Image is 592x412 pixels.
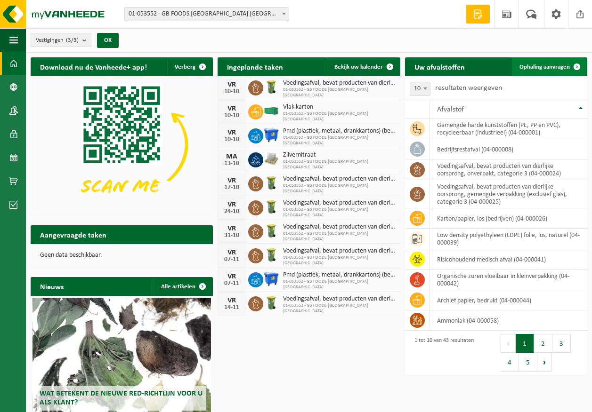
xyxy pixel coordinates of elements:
span: Verberg [175,64,195,70]
span: Voedingsafval, bevat producten van dierlijke oorsprong, onverpakt, categorie 3 [283,247,395,255]
div: VR [222,201,241,208]
span: Afvalstof [437,106,464,113]
div: VR [222,81,241,88]
button: Previous [501,334,516,353]
span: Pmd (plastiek, metaal, drankkartons) (bedrijven) [283,127,395,135]
td: archief papier, bedrukt (04-000044) [430,290,587,310]
span: 01-053552 - GB FOODS [GEOGRAPHIC_DATA] [GEOGRAPHIC_DATA] [283,303,395,314]
button: Verberg [167,57,212,76]
button: 2 [534,334,552,353]
img: WB-1100-HPE-BE-01 [263,271,279,287]
div: 13-10 [222,160,241,167]
img: WB-0140-HPE-GN-50 [263,175,279,191]
button: Vestigingen(3/3) [31,33,91,47]
div: 10-10 [222,88,241,95]
span: 01-053552 - GB FOODS [GEOGRAPHIC_DATA] [GEOGRAPHIC_DATA] [283,207,395,218]
div: MA [222,153,241,160]
div: 07-11 [222,280,241,287]
div: VR [222,105,241,112]
h2: Download nu de Vanheede+ app! [31,57,156,76]
span: 01-053552 - GB FOODS BELGIUM NV - PUURS-SINT-AMANDS [125,8,289,21]
td: risicohoudend medisch afval (04-000041) [430,249,587,269]
span: Zilvernitraat [283,151,395,159]
span: 01-053552 - GB FOODS [GEOGRAPHIC_DATA] [GEOGRAPHIC_DATA] [283,231,395,242]
button: Next [537,353,552,372]
count: (3/3) [66,37,79,43]
span: 01-053552 - GB FOODS [GEOGRAPHIC_DATA] [GEOGRAPHIC_DATA] [283,159,395,170]
div: VR [222,177,241,184]
td: organische zuren vloeibaar in kleinverpakking (04-000042) [430,269,587,290]
div: VR [222,129,241,136]
span: 01-053552 - GB FOODS BELGIUM NV - PUURS-SINT-AMANDS [124,7,289,21]
span: Voedingsafval, bevat producten van dierlijke oorsprong, onverpakt, categorie 3 [283,175,395,183]
span: Ophaling aanvragen [519,64,570,70]
span: Voedingsafval, bevat producten van dierlijke oorsprong, onverpakt, categorie 3 [283,199,395,207]
span: Vlak karton [283,103,395,111]
a: Bekijk uw kalender [327,57,399,76]
h2: Uw afvalstoffen [405,57,474,76]
span: 01-053552 - GB FOODS [GEOGRAPHIC_DATA] [GEOGRAPHIC_DATA] [283,135,395,146]
button: 3 [552,334,571,353]
span: Voedingsafval, bevat producten van dierlijke oorsprong, onverpakt, categorie 3 [283,79,395,87]
button: 5 [519,353,537,372]
button: 4 [501,353,519,372]
div: VR [222,273,241,280]
img: WB-1100-HPE-BE-01 [263,127,279,143]
span: 10 [410,82,430,96]
div: 10-10 [222,112,241,119]
button: OK [97,33,119,48]
td: karton/papier, los (bedrijven) (04-000026) [430,208,587,229]
label: resultaten weergeven [435,84,502,92]
p: Geen data beschikbaar. [40,252,203,259]
span: Bekijk uw kalender [334,64,383,70]
span: 01-053552 - GB FOODS [GEOGRAPHIC_DATA] [GEOGRAPHIC_DATA] [283,111,395,122]
span: 10 [410,82,430,95]
div: 14-11 [222,304,241,311]
td: low density polyethyleen (LDPE) folie, los, naturel (04-000039) [430,229,587,249]
h2: Nieuws [31,277,73,295]
div: VR [222,249,241,256]
img: WB-0140-HPE-GN-50 [263,223,279,239]
img: LP-PA-00000-WDN-11 [263,151,279,167]
h2: Aangevraagde taken [31,225,116,244]
td: gemengde harde kunststoffen (PE, PP en PVC), recycleerbaar (industrieel) (04-000001) [430,119,587,139]
img: Download de VHEPlus App [31,76,213,213]
img: WB-0140-HPE-GN-50 [263,295,279,311]
div: 07-11 [222,256,241,263]
span: 01-053552 - GB FOODS [GEOGRAPHIC_DATA] [GEOGRAPHIC_DATA] [283,183,395,194]
div: 31-10 [222,232,241,239]
span: Wat betekent de nieuwe RED-richtlijn voor u als klant? [40,390,203,406]
span: Vestigingen [36,33,79,48]
button: 1 [516,334,534,353]
td: bedrijfsrestafval (04-000008) [430,139,587,159]
div: VR [222,225,241,232]
span: Pmd (plastiek, metaal, drankkartons) (bedrijven) [283,271,395,279]
div: 24-10 [222,208,241,215]
img: WB-0140-HPE-GN-50 [263,79,279,95]
td: voedingsafval, bevat producten van dierlijke oorsprong, gemengde verpakking (exclusief glas), cat... [430,180,587,208]
span: Voedingsafval, bevat producten van dierlijke oorsprong, onverpakt, categorie 3 [283,295,395,303]
div: 17-10 [222,184,241,191]
span: 01-053552 - GB FOODS [GEOGRAPHIC_DATA] [GEOGRAPHIC_DATA] [283,87,395,98]
img: HK-XC-40-GN-00 [263,107,279,115]
img: WB-0140-HPE-GN-50 [263,247,279,263]
span: 01-053552 - GB FOODS [GEOGRAPHIC_DATA] [GEOGRAPHIC_DATA] [283,255,395,266]
td: voedingsafval, bevat producten van dierlijke oorsprong, onverpakt, categorie 3 (04-000024) [430,159,587,180]
span: 01-053552 - GB FOODS [GEOGRAPHIC_DATA] [GEOGRAPHIC_DATA] [283,279,395,290]
div: 1 tot 10 van 43 resultaten [410,333,474,372]
a: Ophaling aanvragen [512,57,586,76]
a: Alle artikelen [154,277,212,296]
span: Voedingsafval, bevat producten van dierlijke oorsprong, onverpakt, categorie 3 [283,223,395,231]
td: ammoniak (04-000058) [430,310,587,331]
div: 10-10 [222,136,241,143]
img: WB-0140-HPE-GN-50 [263,199,279,215]
h2: Ingeplande taken [218,57,292,76]
div: VR [222,297,241,304]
